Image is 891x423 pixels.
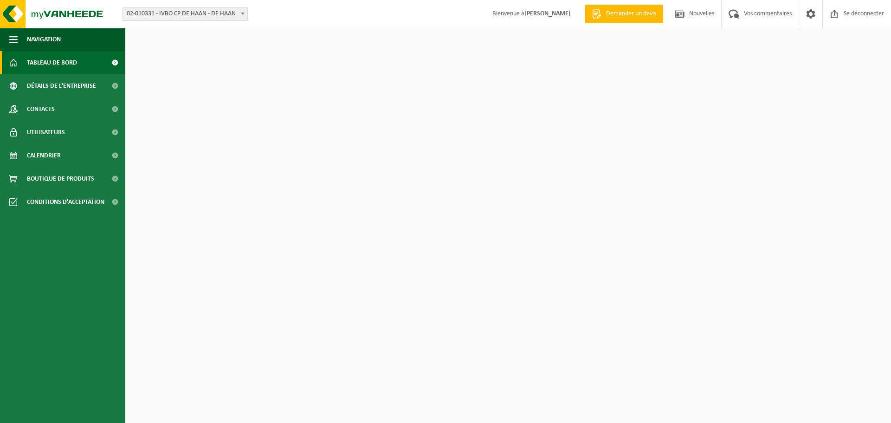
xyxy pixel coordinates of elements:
[606,10,656,17] font: Demander un devis
[127,10,236,17] font: 02-010331 - IVBO CP DE HAAN - DE HAAN
[27,106,55,113] font: Contacts
[123,7,247,20] span: 02-010331 - IVBO CP DE HAAN - DE HAAN
[744,10,792,17] font: Vos commentaires
[27,199,104,206] font: Conditions d'acceptation
[27,36,61,43] font: Navigation
[27,176,94,182] font: Boutique de produits
[585,5,663,23] a: Demander un devis
[492,10,524,17] font: Bienvenue à
[27,59,77,66] font: Tableau de bord
[27,83,96,90] font: Détails de l'entreprise
[123,7,248,21] span: 02-010331 - IVBO CP DE HAAN - DE HAAN
[524,10,571,17] font: [PERSON_NAME]
[844,10,884,17] font: Se déconnecter
[27,129,65,136] font: Utilisateurs
[689,10,714,17] font: Nouvelles
[27,152,61,159] font: Calendrier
